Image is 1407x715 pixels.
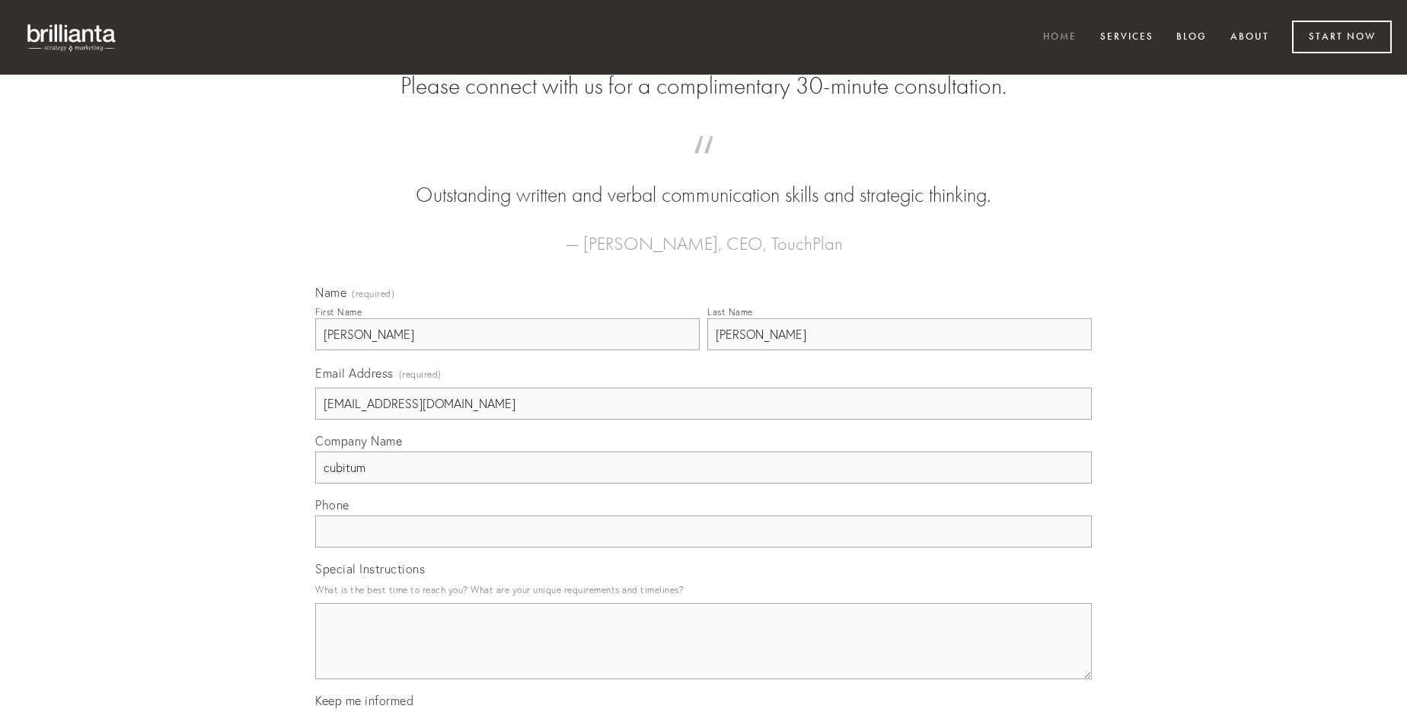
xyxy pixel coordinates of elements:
[315,365,394,381] span: Email Address
[1220,25,1279,50] a: About
[352,289,394,298] span: (required)
[399,364,442,385] span: (required)
[15,15,129,59] img: brillianta - research, strategy, marketing
[1090,25,1163,50] a: Services
[315,285,346,300] span: Name
[1292,21,1392,53] a: Start Now
[340,210,1067,259] figcaption: — [PERSON_NAME], CEO, TouchPlan
[315,693,413,708] span: Keep me informed
[315,497,349,512] span: Phone
[315,306,362,318] div: First Name
[340,151,1067,180] span: “
[1166,25,1217,50] a: Blog
[340,151,1067,210] blockquote: Outstanding written and verbal communication skills and strategic thinking.
[707,306,753,318] div: Last Name
[1033,25,1086,50] a: Home
[315,579,1092,600] p: What is the best time to reach you? What are your unique requirements and timelines?
[315,72,1092,101] h2: Please connect with us for a complimentary 30-minute consultation.
[315,561,425,576] span: Special Instructions
[315,433,402,448] span: Company Name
